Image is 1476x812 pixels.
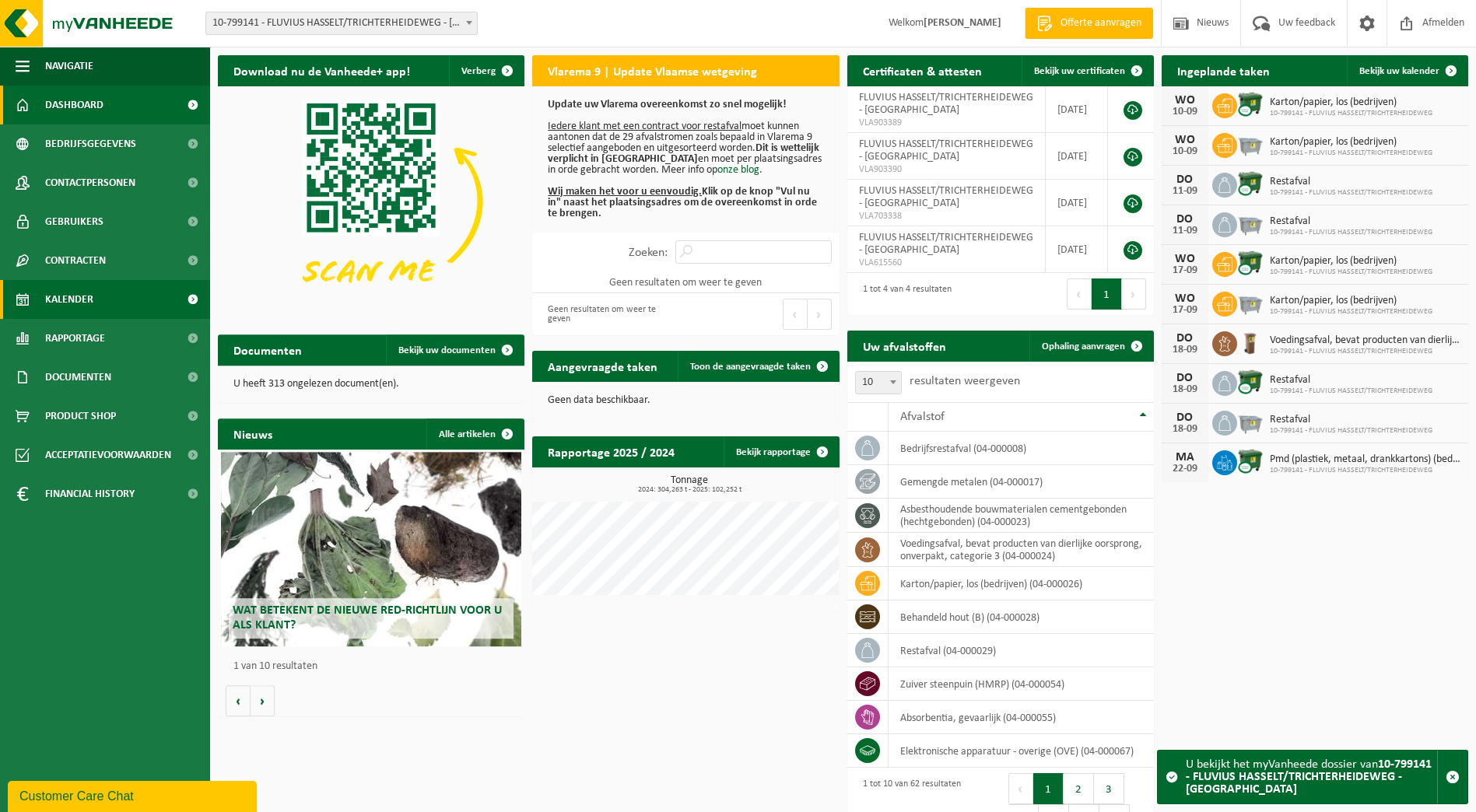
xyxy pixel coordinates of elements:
[233,604,502,632] span: Wat betekent de nieuwe RED-richtlijn voor u als klant?
[847,55,997,86] h2: Certificaten & attesten
[1169,173,1201,186] div: DO
[548,100,823,219] p: moet kunnen aantonen dat de 29 afvalstromen zoals bepaald in Vlarema 9 selectief aangeboden en ui...
[1237,408,1264,435] img: WB-2500-GAL-GY-04
[1237,369,1264,395] img: WB-1100-CU
[1270,228,1432,237] span: 10-799141 - FLUVIUS HASSELT/TRICHTERHEIDEWEG
[889,600,1154,634] td: behandeld hout (B) (04-000028)
[1169,332,1201,345] div: DO
[45,436,171,474] span: Acceptatievoorwaarden
[859,163,1034,176] span: VLA903390
[1237,448,1264,474] img: WB-1100-CU
[1169,464,1201,474] div: 22-09
[1270,176,1432,188] span: Restafval
[1270,295,1432,307] span: Karton/papier, los (bedrijven)
[1057,16,1145,31] span: Offerte aanvragen
[910,375,1020,387] label: resultaten weergeven
[206,12,477,34] span: 10-799141 - FLUVIUS HASSELT/TRICHTERHEIDEWEG - HASSELT
[1092,278,1122,310] button: 1
[218,55,426,86] h2: Download nu de Vanheede+ app!
[1169,186,1201,197] div: 11-09
[540,486,839,494] span: 2024: 304,263 t - 2025: 102,252 t
[540,475,839,494] h3: Tonnage
[1169,292,1201,305] div: WO
[1169,134,1201,146] div: WO
[889,634,1154,667] td: restafval (04-000029)
[889,465,1154,499] td: gemengde metalen (04-000017)
[1270,255,1432,268] span: Karton/papier, los (bedrijven)
[859,257,1034,269] span: VLA615560
[218,418,288,449] h2: Nieuws
[386,334,523,366] a: Bekijk uw documenten
[1033,773,1064,804] button: 1
[856,372,901,394] span: 10
[45,163,135,202] span: Contactpersonen
[532,436,690,467] h2: Rapportage 2025 / 2024
[548,186,702,198] u: Wij maken het voor u eenvoudig.
[1064,773,1094,804] button: 2
[1270,307,1432,317] span: 10-799141 - FLUVIUS HASSELT/TRICHTERHEIDEWEG
[1169,305,1201,316] div: 17-09
[889,701,1154,734] td: absorbentia, gevaarlijk (04-000055)
[1237,170,1264,197] img: WB-1100-CU
[532,55,773,86] h2: Vlarema 9 | Update Vlaamse wetgeving
[1169,451,1201,464] div: MA
[1270,374,1432,387] span: Restafval
[461,66,496,76] span: Verberg
[45,86,103,124] span: Dashboard
[1042,341,1125,352] span: Ophaling aanvragen
[548,121,742,132] u: Iedere klant met een contract voor restafval
[724,436,838,467] a: Bekijk rapportage
[717,164,763,176] a: onze blog.
[8,778,260,812] iframe: chat widget
[1122,278,1146,310] button: Next
[1270,347,1460,356] span: 10-799141 - FLUVIUS HASSELT/TRICHTERHEIDEWEG
[1162,55,1285,86] h2: Ingeplande taken
[889,432,1154,465] td: bedrijfsrestafval (04-000008)
[1067,278,1092,310] button: Previous
[398,345,496,355] span: Bekijk uw documenten
[855,371,902,394] span: 10
[1270,466,1460,475] span: 10-799141 - FLUVIUS HASSELT/TRICHTERHEIDEWEG
[1169,213,1201,226] div: DO
[45,474,135,513] span: Financial History
[1046,226,1108,273] td: [DATE]
[226,686,251,717] button: Vorige
[426,418,523,450] a: Alle artikelen
[1046,180,1108,226] td: [DATE]
[449,55,523,86] button: Verberg
[1169,146,1201,157] div: 10-09
[45,124,136,163] span: Bedrijfsgegevens
[1237,250,1264,276] img: WB-1100-CU
[1022,55,1152,86] a: Bekijk uw certificaten
[45,319,105,358] span: Rapportage
[1270,215,1432,228] span: Restafval
[889,734,1154,768] td: elektronische apparatuur - overige (OVE) (04-000067)
[678,351,838,382] a: Toon de aangevraagde taken
[1025,8,1153,39] a: Offerte aanvragen
[889,667,1154,701] td: zuiver steenpuin (HMRP) (04-000054)
[540,297,678,331] div: Geen resultaten om weer te geven
[548,142,819,165] b: Dit is wettelijk verplicht in [GEOGRAPHIC_DATA]
[233,662,517,673] p: 1 van 10 resultaten
[532,351,673,381] h2: Aangevraagde taken
[1270,96,1432,109] span: Karton/papier, los (bedrijven)
[1169,384,1201,395] div: 18-09
[1169,253,1201,265] div: WO
[1186,751,1437,803] div: U bekijkt het myVanheede dossier van
[1270,334,1460,347] span: Voedingsafval, bevat producten van dierlijke oorsprong, onverpakt, categorie 3
[859,232,1033,256] span: FLUVIUS HASSELT/TRICHTERHEIDEWEG - [GEOGRAPHIC_DATA]
[218,334,317,365] h2: Documenten
[1270,109,1432,118] span: 10-799141 - FLUVIUS HASSELT/TRICHTERHEIDEWEG
[45,202,103,241] span: Gebruikers
[221,453,521,647] a: Wat betekent de nieuwe RED-richtlijn voor u als klant?
[1237,210,1264,236] img: WB-2500-GAL-GY-04
[548,186,817,219] b: Klik op de knop "Vul nu in" naast het plaatsingsadres om de overeenkomst in orde te brengen.
[1169,265,1201,276] div: 17-09
[1237,131,1264,157] img: WB-2500-GAL-GY-04
[233,379,509,390] p: U heeft 313 ongelezen document(en).
[45,241,106,280] span: Contracten
[45,397,116,436] span: Product Shop
[1347,55,1467,86] a: Bekijk uw kalender
[1270,136,1432,149] span: Karton/papier, los (bedrijven)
